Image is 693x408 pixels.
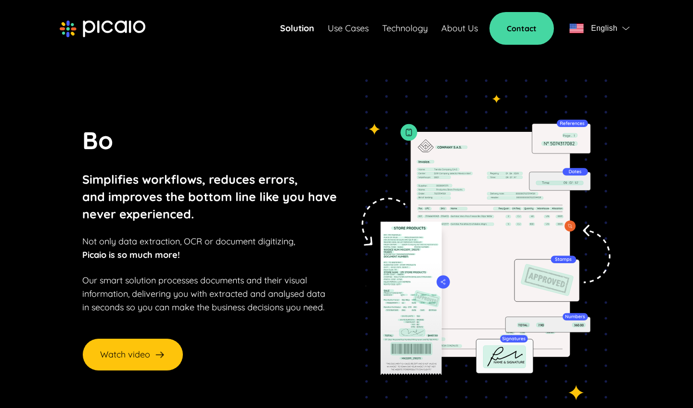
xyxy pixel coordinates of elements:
a: Technology [382,22,428,35]
button: Watch video [82,338,183,371]
span: Not only data extraction, OCR or document digitizing, [82,236,295,247]
img: picaio-logo [60,20,145,38]
span: Bo [82,125,113,155]
p: Simplifies workflows, reduces errors, and improves the bottom line like you have never experienced. [82,171,337,223]
img: flag [622,26,629,30]
a: Solution [280,22,314,35]
img: arrow-right [154,349,166,360]
img: flag [569,24,584,33]
a: About Us [441,22,478,35]
a: Use Cases [328,22,369,35]
a: Contact [489,12,554,45]
span: English [591,22,617,35]
button: flagEnglishflag [565,19,633,38]
p: Our smart solution processes documents and their visual information, delivering you with extracte... [82,274,325,314]
strong: Picaio is so much more! [82,249,180,260]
